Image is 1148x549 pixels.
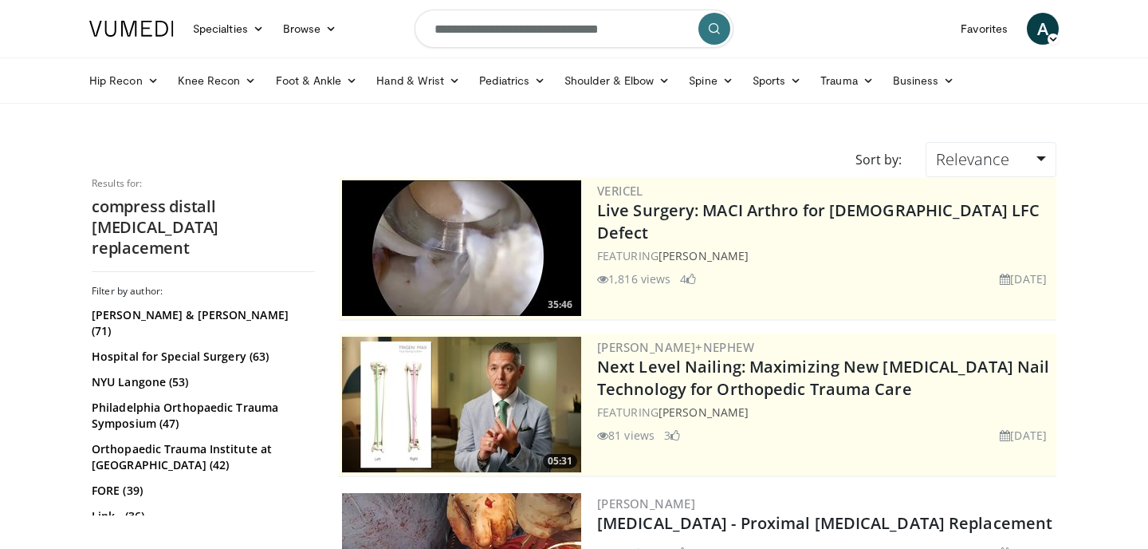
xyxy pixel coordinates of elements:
[659,405,749,420] a: [PERSON_NAME]
[597,183,643,199] a: Vericel
[543,454,577,468] span: 05:31
[597,339,754,355] a: [PERSON_NAME]+Nephew
[183,13,273,45] a: Specialties
[80,65,168,97] a: Hip Recon
[1000,427,1047,444] li: [DATE]
[951,13,1017,45] a: Favorites
[811,65,883,97] a: Trauma
[89,21,174,37] img: VuMedi Logo
[168,65,266,97] a: Knee Recon
[883,65,965,97] a: Business
[1027,13,1059,45] a: A
[679,65,742,97] a: Spine
[367,65,470,97] a: Hand & Wrist
[659,248,749,263] a: [PERSON_NAME]
[92,196,315,259] h2: compress distall [MEDICAL_DATA] replacement
[92,285,315,298] h3: Filter by author:
[597,427,655,444] li: 81 views
[470,65,555,97] a: Pediatrics
[92,374,311,390] a: NYU Langone (53)
[555,65,679,97] a: Shoulder & Elbow
[342,180,581,316] a: 35:46
[597,512,1052,534] a: [MEDICAL_DATA] - Proximal [MEDICAL_DATA] Replacement
[342,337,581,472] a: 05:31
[92,177,315,190] p: Results for:
[597,404,1053,421] div: FEATURING
[92,508,311,524] a: Link . (36)
[1000,271,1047,287] li: [DATE]
[342,180,581,316] img: eb023345-1e2d-4374-a840-ddbc99f8c97c.300x170_q85_crop-smart_upscale.jpg
[597,496,695,511] a: [PERSON_NAME]
[92,400,311,432] a: Philadelphia Orthopaedic Trauma Symposium (47)
[597,199,1040,243] a: Live Surgery: MACI Arthro for [DEMOGRAPHIC_DATA] LFC Defect
[743,65,812,97] a: Sports
[543,298,577,312] span: 35:46
[92,483,311,499] a: FORE (39)
[92,441,311,473] a: Orthopaedic Trauma Institute at [GEOGRAPHIC_DATA] (42)
[597,356,1049,400] a: Next Level Nailing: Maximizing New [MEDICAL_DATA] Nail Technology for Orthopedic Trauma Care
[415,10,733,48] input: Search topics, interventions
[342,337,581,472] img: f5bb47d0-b35c-4442-9f96-a7b2c2350023.300x170_q85_crop-smart_upscale.jpg
[664,427,680,444] li: 3
[92,307,311,339] a: [PERSON_NAME] & [PERSON_NAME] (71)
[680,271,696,287] li: 4
[926,142,1056,177] a: Relevance
[92,349,311,365] a: Hospital for Special Surgery (63)
[597,247,1053,264] div: FEATURING
[936,148,1009,170] span: Relevance
[273,13,347,45] a: Browse
[843,142,914,177] div: Sort by:
[597,271,670,287] li: 1,816 views
[266,65,368,97] a: Foot & Ankle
